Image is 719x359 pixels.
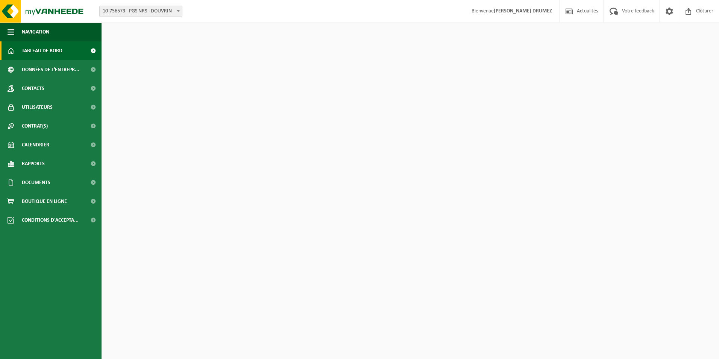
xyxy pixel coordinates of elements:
span: Tableau de bord [22,41,62,60]
span: Données de l'entrepr... [22,60,79,79]
span: Rapports [22,154,45,173]
span: Boutique en ligne [22,192,67,211]
strong: [PERSON_NAME] DRUMEZ [494,8,552,14]
span: 10-756573 - PGS NRS - DOUVRIN [99,6,182,17]
span: Contrat(s) [22,117,48,135]
span: Utilisateurs [22,98,53,117]
span: 10-756573 - PGS NRS - DOUVRIN [100,6,182,17]
span: Navigation [22,23,49,41]
span: Conditions d'accepta... [22,211,79,230]
span: Calendrier [22,135,49,154]
span: Documents [22,173,50,192]
span: Contacts [22,79,44,98]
